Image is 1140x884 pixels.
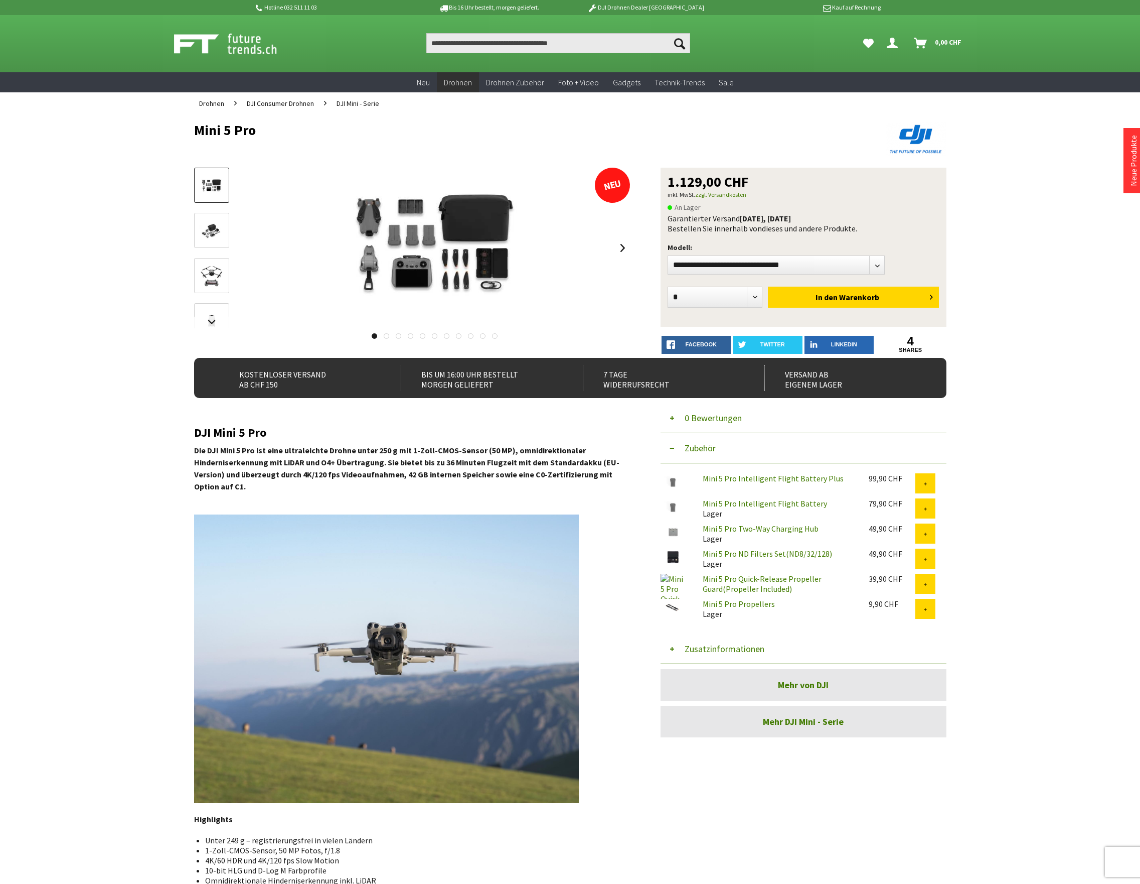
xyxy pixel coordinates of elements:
a: 4 [876,336,945,347]
b: [DATE], [DATE] [740,213,791,223]
a: Sale [712,72,741,93]
span: In den [816,292,838,302]
p: Hotline 032 511 11 03 [254,2,411,14]
div: 49,90 CHF [869,524,915,534]
a: Mini 5 Pro ND Filters Set(ND8/32/128) [703,549,832,559]
img: DJI [886,122,946,156]
p: Kauf auf Rechnung [724,2,881,14]
button: Zubehör [661,433,946,463]
h1: Mini 5 Pro [194,122,796,138]
span: Sale [719,77,734,87]
p: inkl. MwSt. [668,189,939,201]
div: Versand ab eigenem Lager [764,365,924,391]
img: Mini 5 Pro Intelligent Flight Battery Plus [661,473,686,490]
li: Unter 249 g – registrierungsfrei in vielen Ländern [205,835,622,845]
a: Mehr von DJI [661,669,946,701]
div: 9,90 CHF [869,599,915,609]
button: In den Warenkorb [768,287,939,308]
div: Garantierter Versand Bestellen Sie innerhalb von dieses und andere Produkte. [668,213,939,233]
span: An Lager [668,201,701,213]
a: Gadgets [606,72,647,93]
strong: Die DJI Mini 5 Pro ist eine ultraleichte Drohne unter 250 g mit 1-Zoll-CMOS-Sensor (50 MP), omnid... [194,445,619,491]
a: Mini 5 Pro Two-Way Charging Hub [703,524,819,534]
img: Mini 5 Pro Quick-Release Propeller Guard(Propeller Included) [661,574,686,599]
div: 99,90 CHF [869,473,915,483]
button: Suchen [669,33,690,53]
li: 4K/60 HDR und 4K/120 fps Slow Motion [205,855,622,865]
span: Technik-Trends [655,77,705,87]
span: DJI Mini - Serie [337,99,379,108]
strong: Highlights [194,814,233,824]
button: 0 Bewertungen [661,403,946,433]
li: 1-Zoll-CMOS-Sensor, 50 MP Fotos, f/1.8 [205,845,622,855]
span: Gadgets [613,77,640,87]
a: Neue Produkte [1128,135,1138,186]
li: 10-bit HLG und D-Log M Farbprofile [205,865,622,875]
span: 0,00 CHF [935,34,961,50]
span: 1.129,00 CHF [668,175,749,189]
a: Mini 5 Pro Quick-Release Propeller Guard(Propeller Included) [703,574,822,594]
span: Neu [417,77,430,87]
img: Mini 5 Pro Two-Way Charging Hub [661,524,686,540]
div: Bis um 16:00 Uhr bestellt Morgen geliefert [401,365,561,391]
span: Drohnen [199,99,224,108]
input: Produkt, Marke, Kategorie, EAN, Artikelnummer… [426,33,690,53]
span: Warenkorb [839,292,879,302]
a: DJI Mini - Serie [332,92,384,114]
a: zzgl. Versandkosten [695,191,746,198]
div: 79,90 CHF [869,498,915,509]
a: Drohnen [194,92,229,114]
span: DJI Consumer Drohnen [247,99,314,108]
span: twitter [760,341,785,347]
img: Vorschau: Mini 5 Pro [197,176,226,196]
button: Zusatzinformationen [661,634,946,664]
a: Drohnen [437,72,479,93]
div: Lager [695,599,861,619]
a: Meine Favoriten [858,33,879,53]
img: Mini 5 Pro ND Filters Set(ND8/32/128) [661,549,686,565]
a: Mini 5 Pro Intelligent Flight Battery Plus [703,473,844,483]
a: Warenkorb [910,33,966,53]
a: shares [876,347,945,353]
span: Foto + Video [558,77,599,87]
a: DJI Consumer Drohnen [242,92,319,114]
div: Lager [695,549,861,569]
a: Mini 5 Pro Intelligent Flight Battery [703,498,827,509]
img: Mini 5 Pro [314,168,555,328]
a: Mehr DJI Mini - Serie [661,706,946,737]
a: Drohnen Zubehör [479,72,551,93]
img: Mini 5 Pro Intelligent Flight Battery [661,498,686,515]
span: LinkedIn [831,341,857,347]
a: LinkedIn [804,336,874,354]
h2: DJI Mini 5 Pro [194,426,630,439]
div: 49,90 CHF [869,549,915,559]
img: Shop Futuretrends - zur Startseite wechseln [174,31,299,56]
a: Neu [410,72,437,93]
span: facebook [686,341,717,347]
img: In-Flight-4-1 [194,515,579,803]
p: Bis 16 Uhr bestellt, morgen geliefert. [411,2,567,14]
span: Drohnen [444,77,472,87]
span: Drohnen Zubehör [486,77,544,87]
a: Hi, Serdar - Dein Konto [883,33,906,53]
div: 39,90 CHF [869,574,915,584]
a: Mini 5 Pro Propellers [703,599,775,609]
p: Modell: [668,241,939,254]
a: Foto + Video [551,72,606,93]
div: Lager [695,524,861,544]
p: DJI Drohnen Dealer [GEOGRAPHIC_DATA] [567,2,724,14]
a: facebook [662,336,731,354]
div: Kostenloser Versand ab CHF 150 [219,365,379,391]
a: Technik-Trends [647,72,712,93]
a: twitter [733,336,802,354]
div: Lager [695,498,861,519]
img: Mini 5 Pro Propellers [661,599,686,615]
div: 7 Tage Widerrufsrecht [583,365,743,391]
